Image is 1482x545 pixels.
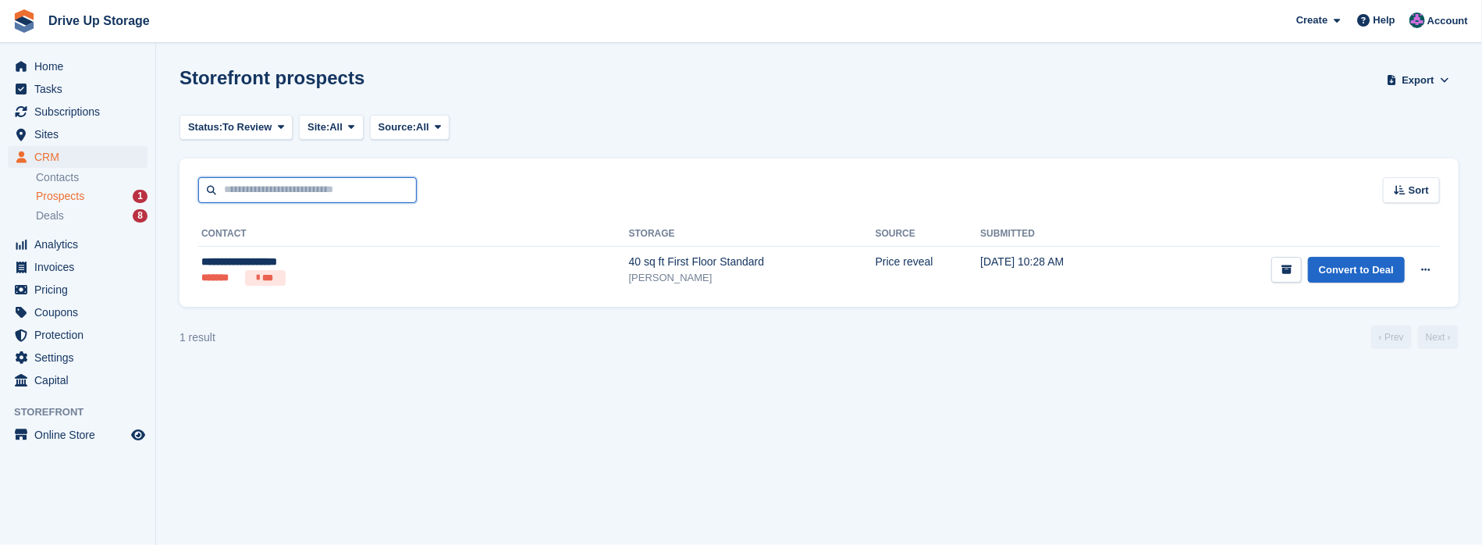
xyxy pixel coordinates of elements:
span: Status: [188,119,222,135]
span: Coupons [34,301,128,323]
a: menu [8,55,147,77]
span: Sort [1409,183,1429,198]
span: Analytics [34,233,128,255]
span: Prospects [36,189,84,204]
button: Status: To Review [179,115,293,141]
span: Tasks [34,78,128,100]
a: menu [8,301,147,323]
a: menu [8,424,147,446]
a: menu [8,324,147,346]
a: Contacts [36,170,147,185]
a: Next [1418,326,1459,349]
a: menu [8,78,147,100]
th: Submitted [980,222,1132,247]
th: Storage [629,222,876,247]
div: 8 [133,209,147,223]
span: Subscriptions [34,101,128,123]
a: Prospects 1 [36,188,147,205]
span: Source: [378,119,416,135]
nav: Page [1368,326,1462,349]
span: CRM [34,146,128,168]
a: menu [8,233,147,255]
a: menu [8,279,147,301]
button: Site: All [299,115,364,141]
a: Deals 8 [36,208,147,224]
th: Contact [198,222,629,247]
th: Source [876,222,981,247]
a: menu [8,256,147,278]
span: Storefront [14,404,155,420]
span: Online Store [34,424,128,446]
td: [DATE] 10:28 AM [980,246,1132,294]
h1: Storefront prospects [179,67,364,88]
a: menu [8,101,147,123]
a: Drive Up Storage [42,8,156,34]
span: Invoices [34,256,128,278]
span: To Review [222,119,272,135]
span: Settings [34,347,128,369]
button: Export [1384,67,1452,93]
span: Create [1296,12,1327,28]
button: Source: All [370,115,450,141]
a: menu [8,347,147,369]
div: [PERSON_NAME] [629,270,876,286]
a: Preview store [129,426,147,444]
span: Help [1374,12,1395,28]
span: Export [1402,73,1434,88]
a: menu [8,369,147,391]
div: 1 result [179,329,215,346]
a: menu [8,123,147,145]
span: Deals [36,208,64,223]
a: menu [8,146,147,168]
span: Account [1427,13,1468,29]
a: Convert to Deal [1308,257,1405,283]
span: All [329,119,343,135]
div: 40 sq ft First Floor Standard [629,254,876,270]
span: All [416,119,429,135]
span: Protection [34,324,128,346]
span: Pricing [34,279,128,301]
div: 1 [133,190,147,203]
span: Home [34,55,128,77]
span: Sites [34,123,128,145]
img: stora-icon-8386f47178a22dfd0bd8f6a31ec36ba5ce8667c1dd55bd0f319d3a0aa187defe.svg [12,9,36,33]
img: Andy [1409,12,1425,28]
span: Capital [34,369,128,391]
span: Site: [307,119,329,135]
td: Price reveal [876,246,981,294]
a: Previous [1371,326,1412,349]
